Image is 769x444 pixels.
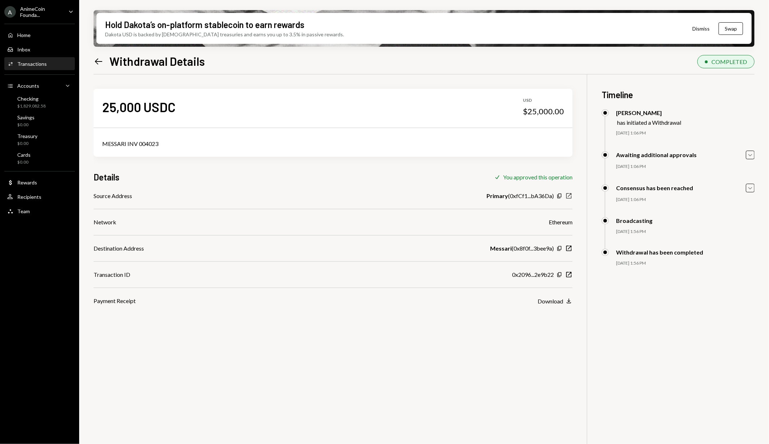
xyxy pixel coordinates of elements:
button: Swap [719,22,743,35]
div: [PERSON_NAME] [616,109,681,116]
b: Messari [490,244,512,253]
div: Consensus has been reached [616,184,693,191]
div: Checking [17,96,46,102]
div: Dakota USD is backed by [DEMOGRAPHIC_DATA] treasuries and earns you up to 3.5% in passive rewards. [105,31,344,38]
div: [DATE] 1:56 PM [616,229,755,235]
a: Transactions [4,57,75,70]
div: Home [17,32,31,38]
a: Rewards [4,176,75,189]
div: Withdrawal has been completed [616,249,703,256]
a: Accounts [4,79,75,92]
div: $25,000.00 [523,106,564,116]
div: 25,000 USDC [102,99,176,115]
div: Transaction ID [94,270,130,279]
div: Source Address [94,192,132,200]
div: 0x2096...2e9b22 [512,270,554,279]
div: A [4,6,16,18]
a: Treasury$0.00 [4,131,75,148]
b: Primary [487,192,508,200]
div: Payment Receipt [94,297,136,305]
a: Checking$1,829,082.58 [4,93,75,111]
div: $1,829,082.58 [17,103,46,109]
div: Network [94,218,116,226]
div: Rewards [17,179,37,186]
div: Awaiting additional approvals [616,151,697,158]
a: Inbox [4,43,75,56]
div: [DATE] 1:06 PM [616,197,755,203]
h3: Timeline [602,89,755,101]
div: ( 0xfCf1...bA36Da ) [487,192,554,200]
div: Recipients [17,194,41,200]
div: Download [538,298,563,305]
a: Recipients [4,190,75,203]
div: Accounts [17,83,39,89]
a: Team [4,205,75,218]
div: [DATE] 1:06 PM [616,164,755,170]
div: [DATE] 1:56 PM [616,260,755,266]
button: Download [538,297,573,305]
h1: Withdrawal Details [109,54,205,68]
div: Broadcasting [616,217,652,224]
div: $0.00 [17,159,31,165]
div: Hold Dakota’s on-platform stablecoin to earn rewards [105,19,304,31]
div: MESSARI INV 004023 [102,139,564,148]
div: Ethereum [549,218,573,226]
div: Transactions [17,61,47,67]
div: You approved this operation [503,174,573,180]
div: $0.00 [17,122,35,128]
a: Home [4,28,75,41]
div: Team [17,208,30,214]
div: Savings [17,114,35,120]
div: Treasury [17,133,37,139]
a: Savings$0.00 [4,112,75,129]
button: Dismiss [683,20,719,37]
div: AnimeCoin Founda... [20,6,63,18]
h3: Details [94,171,119,183]
div: USD [523,97,564,104]
div: has initiated a Withdrawal [617,119,681,126]
div: $0.00 [17,141,37,147]
div: ( 0x8f0f...3bee9a ) [490,244,554,253]
div: Inbox [17,46,30,52]
a: Cards$0.00 [4,150,75,167]
div: Cards [17,152,31,158]
div: [DATE] 1:06 PM [616,130,755,136]
div: COMPLETED [711,58,747,65]
div: Destination Address [94,244,144,253]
